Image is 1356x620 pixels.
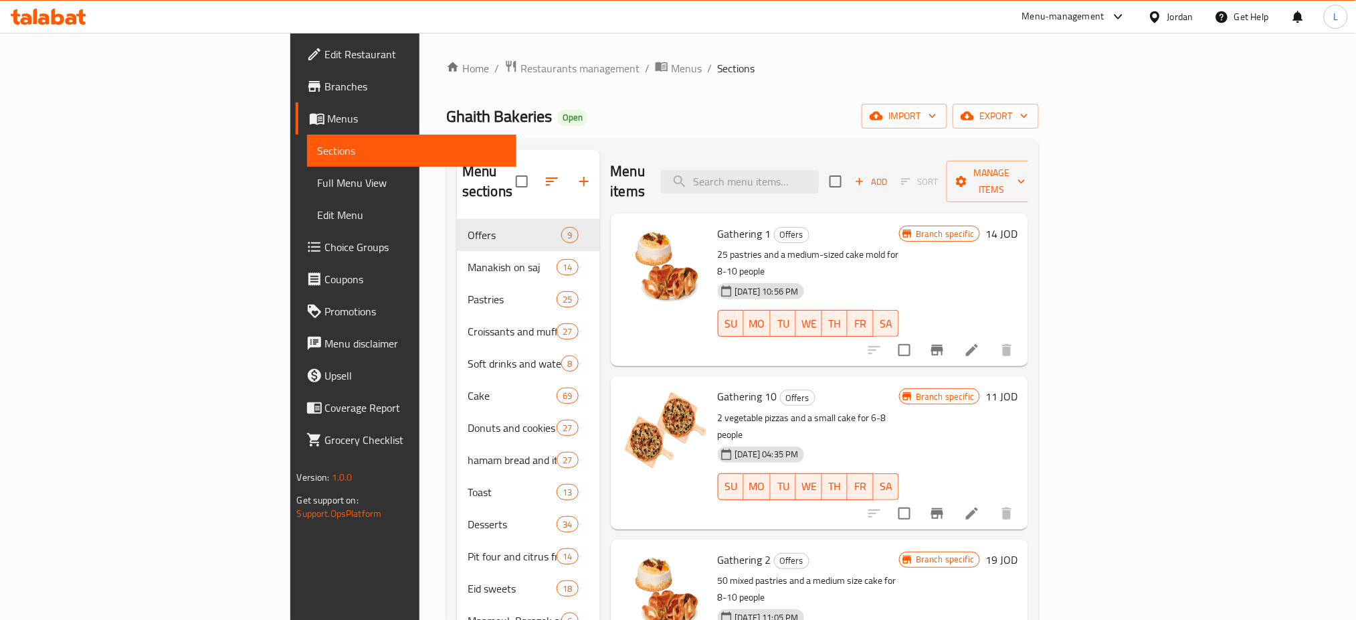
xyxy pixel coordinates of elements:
span: Upsell [325,368,506,384]
a: Support.OpsPlatform [297,505,382,522]
button: SA [874,473,899,500]
div: items [557,259,578,275]
div: Soft drinks and water8 [457,347,600,380]
span: Branches [325,78,506,94]
button: FR [848,310,873,337]
div: hamam bread and its derivatives27 [457,444,600,476]
div: Jordan [1167,9,1193,24]
a: Sections [307,135,517,167]
span: Menus [328,110,506,127]
span: Choice Groups [325,239,506,255]
a: Menus [296,102,517,135]
span: Soft drinks and water [468,356,561,372]
button: SU [718,473,744,500]
span: TU [776,477,791,496]
div: Croissants and muffins [468,323,557,339]
span: [DATE] 10:56 PM [730,285,804,298]
span: Select section first [892,171,947,192]
div: Croissants and muffins27 [457,315,600,347]
a: Edit Menu [307,199,517,231]
a: Edit menu item [964,342,980,358]
button: MO [744,473,771,500]
a: Coupons [296,263,517,295]
h6: 19 JOD [985,550,1018,569]
span: Select all sections [508,167,536,196]
a: Full Menu View [307,167,517,199]
div: items [557,323,578,339]
div: Open [557,110,588,126]
span: Gathering 1 [718,224,771,244]
span: Version: [297,469,330,486]
div: Toast [468,484,557,500]
span: SU [724,477,739,496]
span: TH [828,314,842,333]
span: 27 [557,454,577,467]
div: items [557,580,578,597]
span: Edit Menu [318,207,506,223]
button: TH [822,473,848,500]
button: Branch-specific-item [921,334,953,366]
button: delete [991,334,1023,366]
span: Branch specific [910,390,979,403]
span: Offers [775,553,809,568]
span: Manage items [957,165,1026,198]
span: 69 [557,390,577,402]
span: Offers [781,390,815,406]
span: Eid sweets [468,580,557,597]
h6: 14 JOD [985,224,1018,243]
div: Cake [468,388,557,404]
span: Menus [671,60,702,76]
button: FR [848,473,873,500]
span: Pastries [468,291,557,307]
div: Menu-management [1022,9,1104,25]
span: Gathering 10 [718,386,777,406]
div: items [557,548,578,564]
div: Manakish on saj [468,259,557,275]
div: Manakish on saj14 [457,251,600,283]
span: 18 [557,583,577,595]
a: Edit Restaurant [296,38,517,70]
div: items [557,420,578,436]
span: Pit four and citrus fruits [468,548,557,564]
span: Offers [775,227,809,242]
span: Get support on: [297,491,359,509]
span: Select section [821,167,850,196]
div: Offers [468,227,561,243]
span: Add [853,174,889,189]
span: Edit Restaurant [325,46,506,62]
span: TU [776,314,791,333]
h6: 11 JOD [985,387,1018,406]
span: Sections [318,143,506,159]
h2: Menu items [611,161,646,202]
span: Restaurants management [520,60,640,76]
div: items [557,452,578,468]
div: Pastries25 [457,283,600,315]
input: search [661,170,819,193]
span: SU [724,314,739,333]
span: import [872,108,937,125]
span: Promotions [325,303,506,319]
span: Sort sections [536,165,568,198]
span: SA [879,314,894,333]
span: Branch specific [910,228,979,240]
span: Open [557,112,588,123]
span: Donuts and cookies [468,420,557,436]
a: Promotions [296,295,517,327]
span: Desserts [468,516,557,532]
span: 14 [557,261,577,274]
span: FR [853,314,868,333]
a: Menu disclaimer [296,327,517,360]
a: Menus [655,60,702,77]
a: Edit menu item [964,506,980,522]
div: items [561,356,578,372]
div: items [557,388,578,404]
span: 13 [557,486,577,499]
span: 25 [557,293,577,306]
span: Sections [717,60,755,76]
a: Choice Groups [296,231,517,263]
div: hamam bread and its derivatives [468,452,557,468]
